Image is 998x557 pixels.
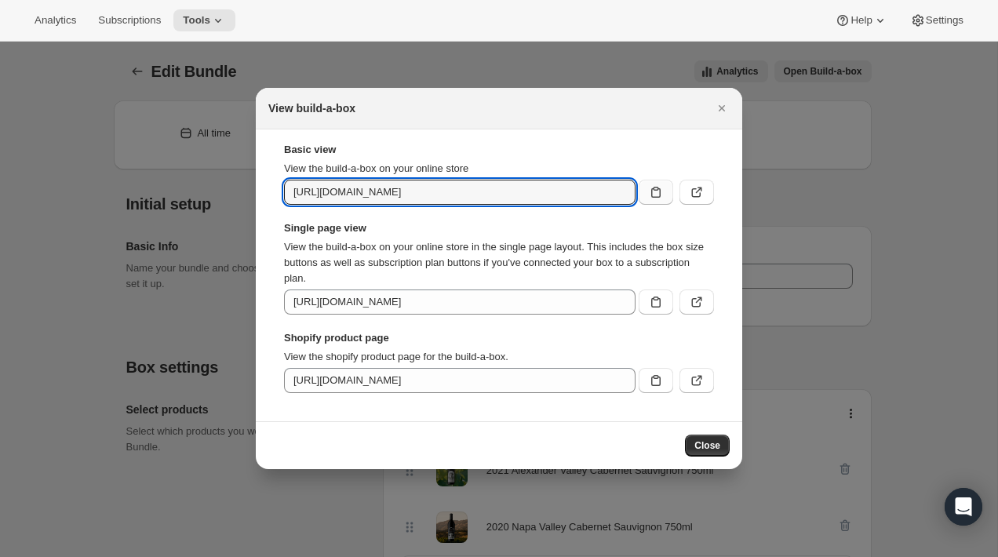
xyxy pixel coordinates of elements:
span: Close [694,439,720,452]
strong: Shopify product page [284,330,714,346]
button: Analytics [25,9,86,31]
span: Settings [926,14,963,27]
button: Subscriptions [89,9,170,31]
div: Open Intercom Messenger [945,488,982,526]
span: Analytics [35,14,76,27]
button: Close [711,97,733,119]
button: Settings [901,9,973,31]
span: Subscriptions [98,14,161,27]
h2: View build-a-box [268,100,355,116]
strong: Basic view [284,142,714,158]
p: View the build-a-box on your online store in the single page layout. This includes the box size b... [284,239,714,286]
p: View the build-a-box on your online store [284,161,714,177]
strong: Single page view [284,220,714,236]
span: Help [850,14,872,27]
button: Tools [173,9,235,31]
button: Close [685,435,730,457]
span: Tools [183,14,210,27]
button: Help [825,9,897,31]
p: View the shopify product page for the build-a-box. [284,349,714,365]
